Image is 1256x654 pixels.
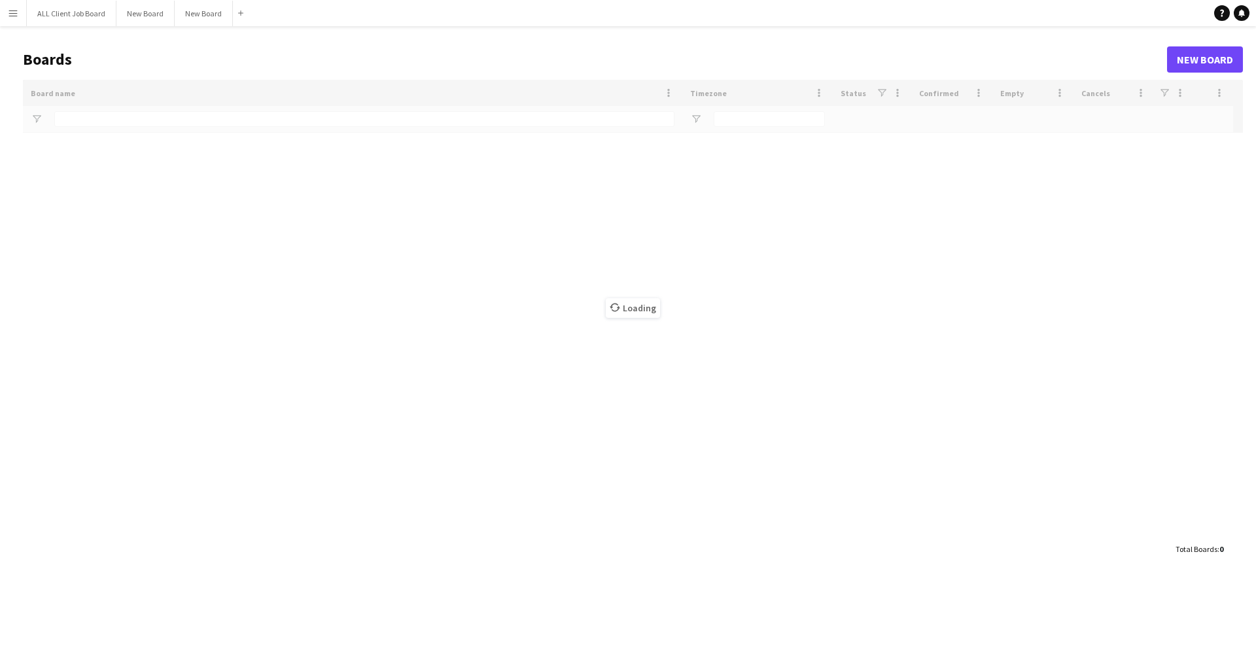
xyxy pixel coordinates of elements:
[1176,536,1223,562] div: :
[116,1,175,26] button: New Board
[1167,46,1243,73] a: New Board
[1219,544,1223,554] span: 0
[23,50,1167,69] h1: Boards
[175,1,233,26] button: New Board
[1176,544,1217,554] span: Total Boards
[27,1,116,26] button: ALL Client Job Board
[606,298,660,318] span: Loading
